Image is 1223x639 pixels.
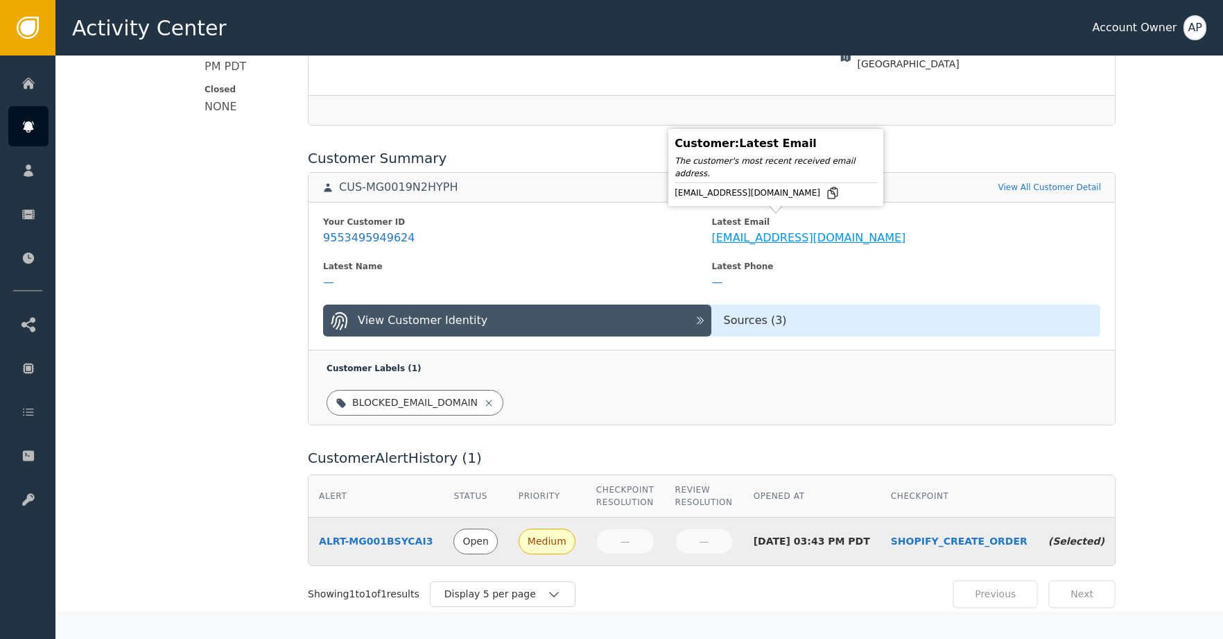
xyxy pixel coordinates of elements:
[858,42,1095,71] span: [GEOGRAPHIC_DATA], [US_STATE], [GEOGRAPHIC_DATA]
[308,148,1116,169] div: Customer Summary
[675,186,877,200] div: [EMAIL_ADDRESS][DOMAIN_NAME]
[352,395,478,410] div: BLOCKED_EMAIL_DOMAIN
[1092,19,1177,36] div: Account Owner
[605,534,645,549] div: —
[319,534,433,549] a: ALRT-MG001BSYCAI3
[444,587,547,602] div: Display 5 per page
[205,99,237,115] div: NONE
[323,305,711,336] button: View Customer Identity
[712,260,1100,273] div: Latest Phone
[528,534,566,549] div: Medium
[712,216,1100,228] div: Latest Email
[339,180,458,194] div: CUS-MG0019N2HYPH
[675,135,877,152] div: Customer : Latest Email
[308,587,419,602] div: Showing 1 to 1 of 1 results
[586,475,665,518] th: Checkpoint Resolution
[323,216,711,228] div: Your Customer ID
[205,83,288,96] span: Closed
[891,534,1027,549] a: SHOPIFY_CREATE_ORDER
[72,12,227,44] span: Activity Center
[358,312,487,329] div: View Customer Identity
[205,42,288,75] div: [DATE] 03:43 PM PDT
[308,448,1116,468] div: Customer Alert History ( 1 )
[309,475,443,518] th: Alert
[711,312,1100,329] div: Sources ( 3 )
[881,475,1038,518] th: Checkpoint
[323,231,415,245] div: 9553495949624
[712,275,723,289] div: —
[712,231,906,245] div: [EMAIL_ADDRESS][DOMAIN_NAME]
[675,155,877,180] div: The customer's most recent received email address.
[327,364,421,373] span: Customer Labels ( 1 )
[462,534,488,549] div: Open
[743,475,881,518] th: Opened At
[684,534,724,549] div: —
[998,181,1101,194] a: View All Customer Detail
[508,475,586,518] th: Priority
[665,475,743,518] th: Review Resolution
[323,275,334,289] div: —
[443,475,508,518] th: Status
[1048,536,1104,547] span: (Selected)
[754,534,870,549] div: [DATE] 03:43 PM PDT
[430,581,575,607] button: Display 5 per page
[1183,15,1206,40] button: AP
[323,260,711,273] div: Latest Name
